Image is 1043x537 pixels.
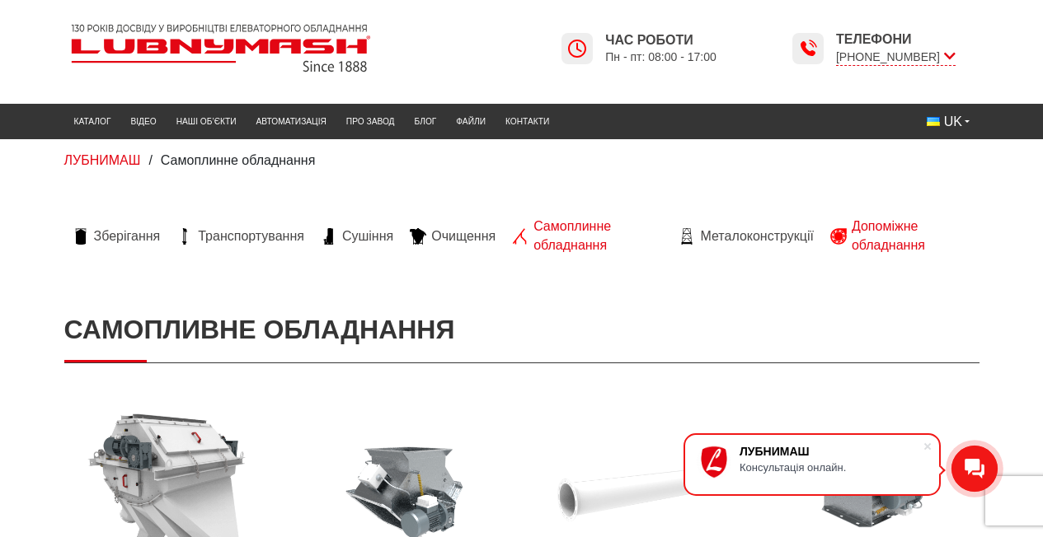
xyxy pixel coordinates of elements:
a: Допоміжне обладнання [822,217,980,254]
a: Відео [120,108,166,135]
a: Блог [405,108,447,135]
span: Пн - пт: 08:00 - 17:00 [605,49,716,65]
div: Консультація онлайн. [740,461,923,474]
a: Очищення [402,227,504,245]
span: / [148,153,152,167]
a: Самоплинне обладнання [504,217,670,254]
a: Файли [446,108,496,135]
span: Самоплинне обладнання [161,153,315,167]
span: Сушіння [342,227,393,245]
a: Автоматизація [247,108,336,135]
a: Каталог [64,108,121,135]
span: Допоміжне обладнання [852,217,971,254]
a: Наші об’єкти [167,108,247,135]
a: Контакти [496,108,559,135]
a: Зберігання [64,227,169,245]
span: Самоплинне обладнання [533,217,662,254]
span: Телефони [836,30,956,49]
span: [PHONE_NUMBER] [836,49,956,66]
img: Lubnymash [64,17,378,79]
a: Про завод [336,108,405,135]
a: Сушіння [312,227,402,245]
img: Lubnymash time icon [798,39,818,58]
img: Українська [927,117,940,126]
button: UK [917,108,980,136]
a: Транспортування [168,227,312,245]
span: UK [944,113,962,131]
span: Металоконструкції [700,227,813,245]
span: Зберігання [94,227,161,245]
div: ЛУБНИМАШ [740,445,923,458]
a: ЛУБНИМАШ [64,153,141,167]
img: Lubnymash time icon [567,39,587,58]
span: Час роботи [605,31,716,49]
span: Транспортування [198,227,304,245]
a: Металоконструкції [670,227,821,245]
h1: Самопливне обладнання [64,297,980,362]
span: Очищення [431,227,496,245]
